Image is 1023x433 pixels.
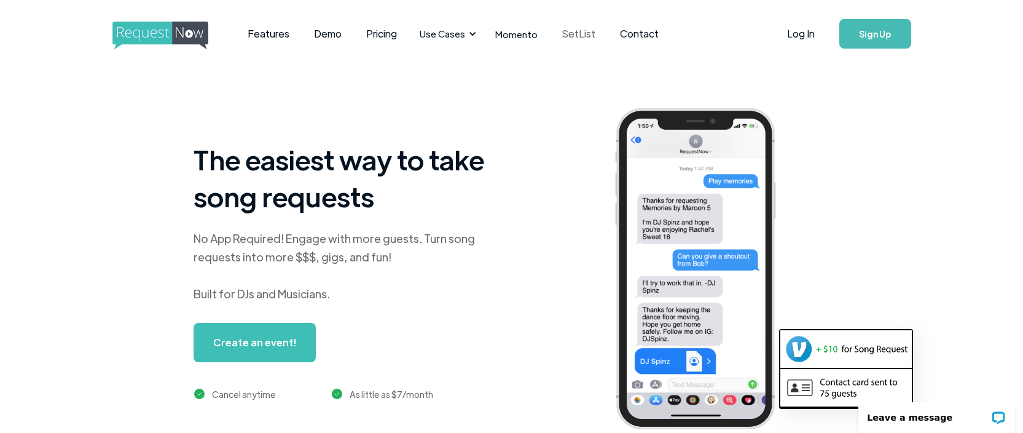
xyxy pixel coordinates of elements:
a: Pricing [354,15,409,53]
a: Demo [302,15,354,53]
div: No App Required! Engage with more guests. Turn song requests into more $$$, gigs, and fun! Built ... [194,229,501,303]
a: Create an event! [194,323,316,362]
img: green checkmark [332,389,342,399]
a: SetList [550,15,608,53]
a: Sign Up [839,19,911,49]
img: requestnow logo [112,22,231,50]
a: home [112,22,205,46]
a: Momento [483,16,550,52]
a: Log In [775,12,827,55]
div: Use Cases [412,15,480,53]
img: green checkmark [194,389,205,399]
div: As little as $7/month [350,387,433,402]
img: venmo screenshot [780,330,912,367]
iframe: LiveChat chat widget [850,394,1023,433]
div: Use Cases [420,27,465,41]
img: contact card example [780,369,912,406]
h1: The easiest way to take song requests [194,141,501,215]
a: Contact [608,15,671,53]
div: Cancel anytime [212,387,276,402]
a: Features [235,15,302,53]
